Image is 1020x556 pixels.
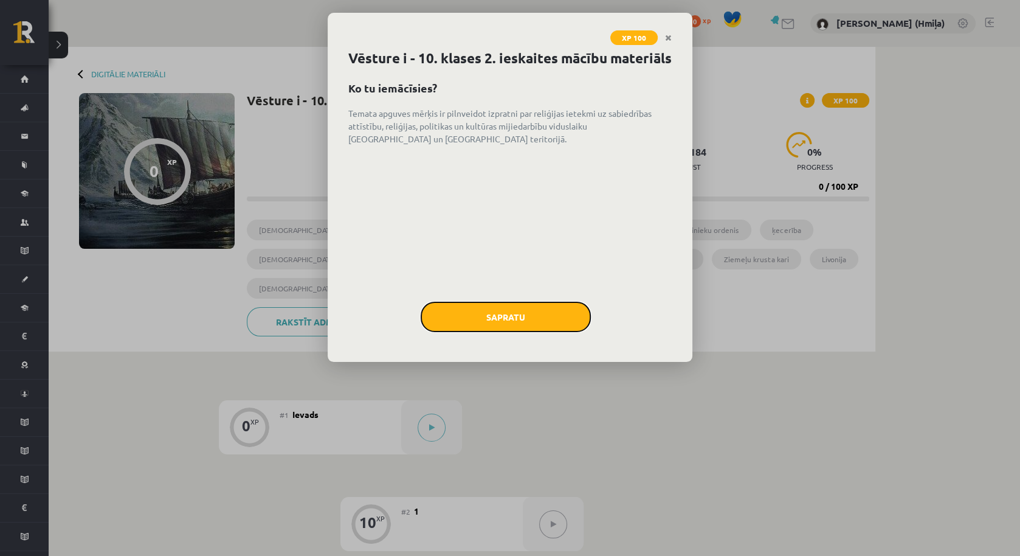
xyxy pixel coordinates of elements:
span: XP 100 [610,30,658,45]
button: Sapratu [421,302,591,332]
h1: Vēsture i - 10. klases 2. ieskaites mācību materiāls [348,48,672,69]
a: Close [658,26,679,50]
h2: Ko tu iemācīsies? [348,80,672,96]
p: Temata apguves mērķis ir pilnveidot izpratni par reliģijas ietekmi uz sabiedrības attīstību, reli... [348,107,672,145]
